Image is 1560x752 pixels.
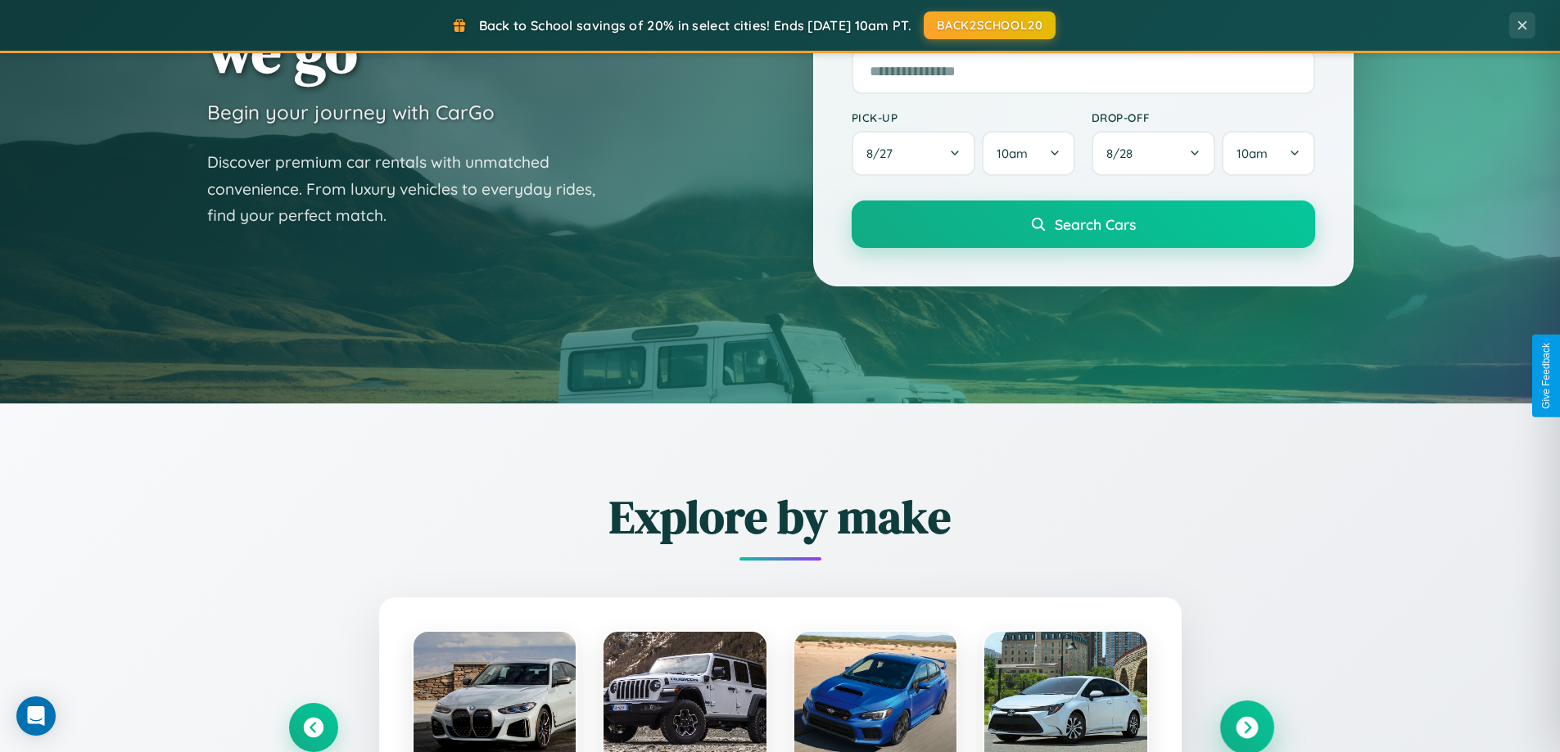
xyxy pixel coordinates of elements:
button: 8/28 [1092,131,1216,176]
h3: Begin your journey with CarGo [207,100,495,124]
div: Open Intercom Messenger [16,696,56,736]
span: 10am [997,146,1028,161]
span: 10am [1237,146,1268,161]
button: 8/27 [852,131,976,176]
button: 10am [982,131,1074,176]
button: Search Cars [852,200,1315,248]
button: BACK2SCHOOL20 [924,11,1056,39]
span: 8 / 28 [1106,146,1141,161]
span: 8 / 27 [866,146,901,161]
span: Back to School savings of 20% in select cities! Ends [DATE] 10am PT. [479,17,911,34]
label: Pick-up [852,110,1075,124]
span: Search Cars [1055,215,1136,233]
h2: Explore by make [289,485,1272,548]
button: 10am [1222,131,1314,176]
label: Drop-off [1092,110,1315,124]
p: Discover premium car rentals with unmatched convenience. From luxury vehicles to everyday rides, ... [207,149,617,229]
div: Give Feedback [1540,343,1552,409]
